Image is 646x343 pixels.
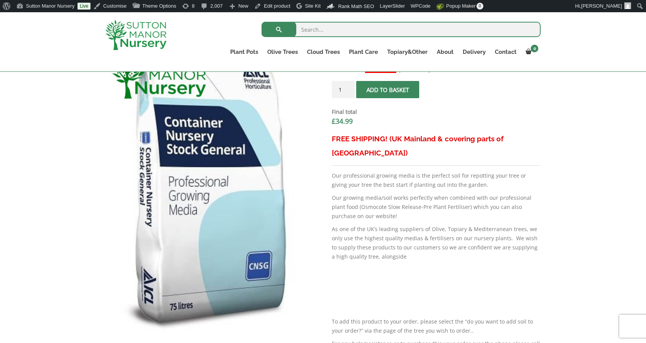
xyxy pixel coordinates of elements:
[490,47,521,57] a: Contact
[332,132,541,160] h3: FREE SHIPPING! (UK Mainland & covering parts of [GEOGRAPHIC_DATA])
[332,116,336,126] span: £
[332,81,355,98] input: Product quantity
[521,47,541,57] a: 0
[581,3,622,9] span: [PERSON_NAME]
[335,63,339,74] span: £
[344,47,383,57] a: Plant Care
[105,20,166,50] img: logo
[78,3,90,10] a: Live
[332,107,541,116] dt: Final total
[332,171,541,189] p: Our professional growing media is the perfect soil for repotting your tree or giving your tree th...
[332,193,541,221] p: Our growing media/soil works perfectly when combined with our professional plant food (Osmocote S...
[302,47,344,57] a: Cloud Trees
[332,225,541,261] p: As one of the UK’s leading suppliers of Olive, Topiary & Mediterranean trees, we only use the hig...
[458,47,490,57] a: Delivery
[332,116,353,126] bdi: 34.99
[226,47,263,57] a: Plant Pots
[338,3,374,9] span: Rank Math SEO
[476,3,483,10] span: 0
[305,3,321,9] span: Site Kit
[263,47,302,57] a: Olive Trees
[531,45,538,52] span: 0
[383,47,432,57] a: Topiary&Other
[368,63,393,74] bdi: 34.99
[356,81,419,98] button: Add to basket
[335,63,360,74] bdi: 49.99
[432,47,458,57] a: About
[368,63,373,74] span: £
[332,317,541,335] p: To add this product to your order, please select the “do you want to add soil to your order?” via...
[262,22,541,37] input: Search...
